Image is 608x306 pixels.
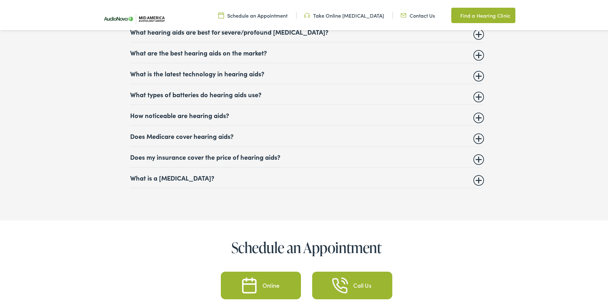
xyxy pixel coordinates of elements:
[130,27,483,34] summary: What hearing aids are best for severe/profound [MEDICAL_DATA]?
[130,131,483,139] summary: Does Medicare cover hearing aids?
[451,10,457,18] img: utility icon
[262,281,279,287] div: Online
[130,110,483,118] summary: How noticeable are hearing aids?
[218,11,287,18] a: Schedule an Appointment
[304,11,310,18] img: utility icon
[332,276,348,292] img: Take an Online Hearing Test
[130,152,483,159] summary: Does my insurance cover the price of hearing aids?
[304,11,384,18] a: Take Online [MEDICAL_DATA]
[130,173,483,180] summary: What is a [MEDICAL_DATA]?
[451,6,515,22] a: Find a Hearing Clinic
[241,276,257,292] img: Schedule an Appointment
[401,11,435,18] a: Contact Us
[130,68,483,76] summary: What is the latest technology in hearing aids?
[221,270,301,298] a: Schedule an Appointment Online
[353,281,371,287] div: Call Us
[401,11,406,18] img: utility icon
[130,89,483,97] summary: What types of batteries do hearing aids use?
[218,11,224,18] img: utility icon
[312,270,392,298] a: Take an Online Hearing Test Call Us
[130,47,483,55] summary: What are the best hearing aids on the market?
